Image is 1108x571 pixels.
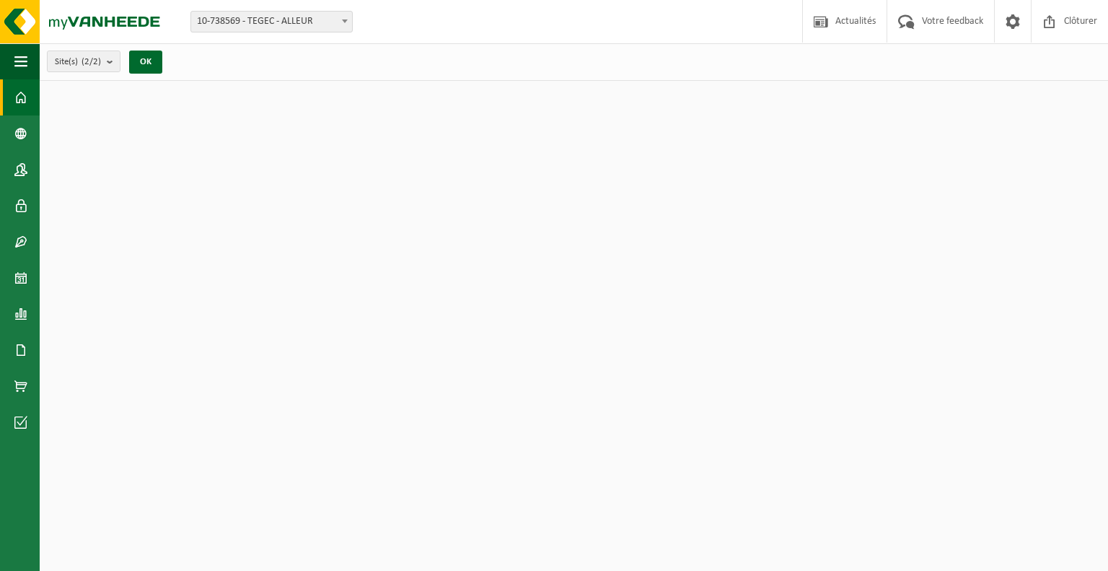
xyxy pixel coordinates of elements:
[129,51,162,74] button: OK
[47,51,120,72] button: Site(s)(2/2)
[191,12,352,32] span: 10-738569 - TEGEC - ALLEUR
[190,11,353,32] span: 10-738569 - TEGEC - ALLEUR
[55,51,101,73] span: Site(s)
[82,57,101,66] count: (2/2)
